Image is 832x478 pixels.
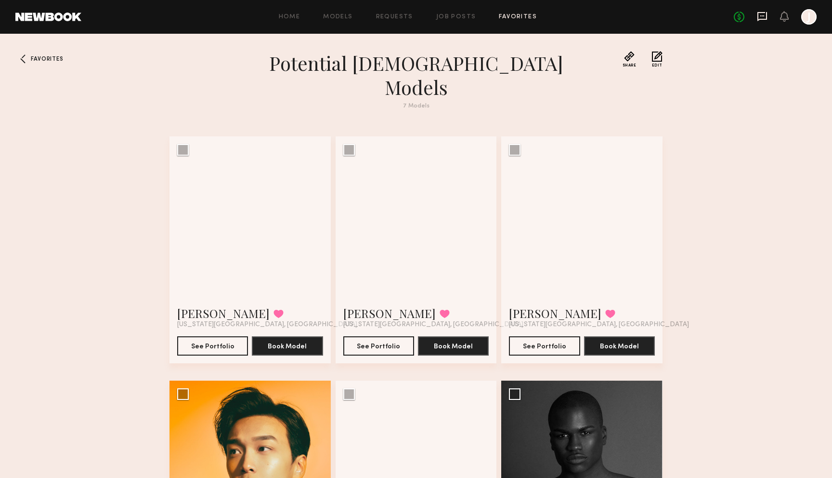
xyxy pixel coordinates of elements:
span: [US_STATE][GEOGRAPHIC_DATA], [GEOGRAPHIC_DATA] [509,321,689,329]
button: See Portfolio [343,336,414,356]
button: Edit [652,51,663,67]
a: Book Model [584,342,655,350]
span: Favorites [31,56,63,62]
a: [PERSON_NAME] [177,305,270,321]
a: Home [279,14,300,20]
span: [US_STATE][GEOGRAPHIC_DATA], [GEOGRAPHIC_DATA] [177,321,357,329]
a: Models [323,14,352,20]
button: Book Model [418,336,489,356]
a: Book Model [252,342,323,350]
button: Book Model [584,336,655,356]
a: Favorites [499,14,537,20]
a: Requests [376,14,413,20]
a: [PERSON_NAME] [343,305,436,321]
a: Favorites [15,51,31,66]
button: See Portfolio [509,336,580,356]
span: Edit [652,64,663,67]
a: Job Posts [436,14,476,20]
a: Book Model [418,342,489,350]
span: Share [623,64,637,67]
button: Share [623,51,637,67]
h1: Potential [DEMOGRAPHIC_DATA] models [243,51,589,99]
button: See Portfolio [177,336,248,356]
button: Book Model [252,336,323,356]
span: [US_STATE][GEOGRAPHIC_DATA], [GEOGRAPHIC_DATA] [343,321,523,329]
a: [PERSON_NAME] [509,305,601,321]
a: J [801,9,817,25]
div: 7 Models [243,103,589,109]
